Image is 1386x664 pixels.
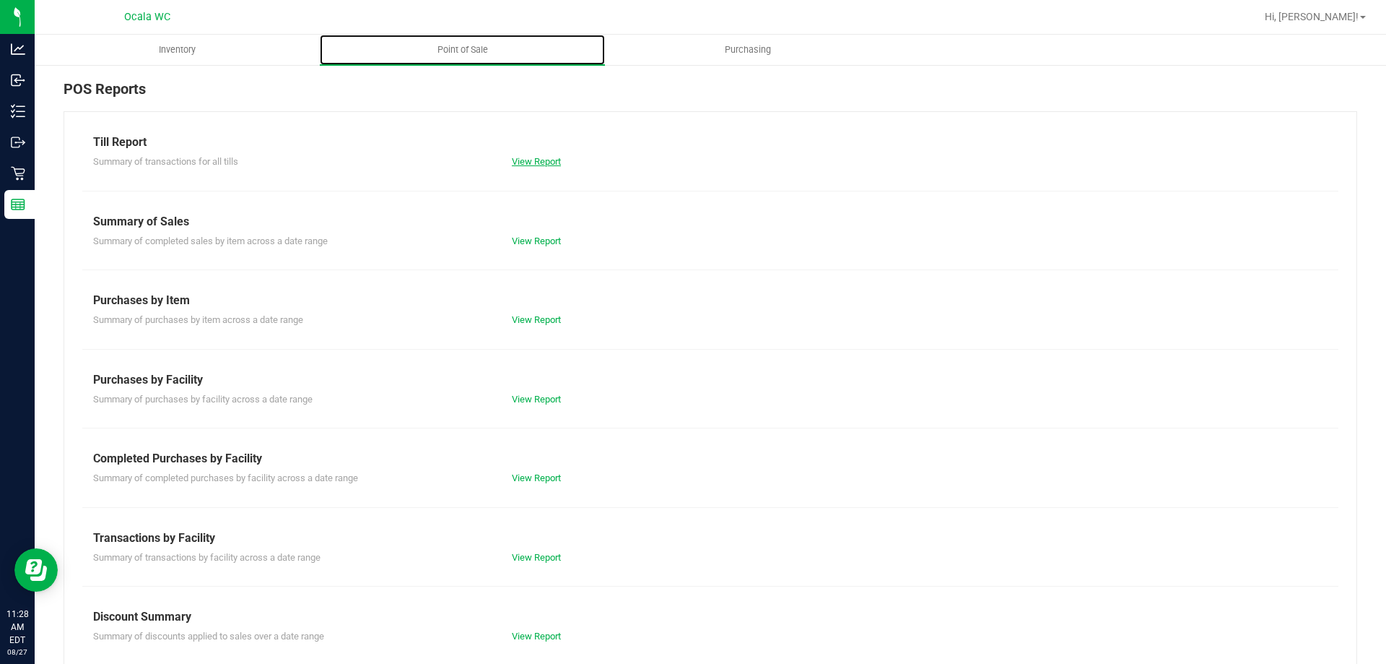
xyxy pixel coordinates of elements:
[11,166,25,181] inline-svg: Retail
[93,213,1328,230] div: Summary of Sales
[512,552,561,563] a: View Report
[11,197,25,212] inline-svg: Reports
[512,631,561,642] a: View Report
[11,42,25,56] inline-svg: Analytics
[512,156,561,167] a: View Report
[418,43,507,56] span: Point of Sale
[6,647,28,657] p: 08/27
[512,394,561,405] a: View Report
[93,292,1328,309] div: Purchases by Item
[93,371,1328,389] div: Purchases by Facility
[512,314,561,325] a: View Report
[320,35,605,65] a: Point of Sale
[512,236,561,246] a: View Report
[93,156,238,167] span: Summary of transactions for all tills
[705,43,790,56] span: Purchasing
[93,394,313,405] span: Summary of purchases by facility across a date range
[93,530,1328,547] div: Transactions by Facility
[93,552,321,563] span: Summary of transactions by facility across a date range
[64,78,1357,111] div: POS Reports
[93,314,303,325] span: Summary of purchases by item across a date range
[93,631,324,642] span: Summary of discounts applied to sales over a date range
[11,73,25,87] inline-svg: Inbound
[93,236,328,246] span: Summary of completed sales by item across a date range
[93,608,1328,626] div: Discount Summary
[93,473,358,483] span: Summary of completed purchases by facility across a date range
[93,134,1328,151] div: Till Report
[93,450,1328,467] div: Completed Purchases by Facility
[605,35,890,65] a: Purchasing
[11,104,25,118] inline-svg: Inventory
[6,608,28,647] p: 11:28 AM EDT
[11,135,25,150] inline-svg: Outbound
[1265,11,1359,22] span: Hi, [PERSON_NAME]!
[124,11,170,23] span: Ocala WC
[35,35,320,65] a: Inventory
[512,473,561,483] a: View Report
[139,43,215,56] span: Inventory
[14,548,58,592] iframe: Resource center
